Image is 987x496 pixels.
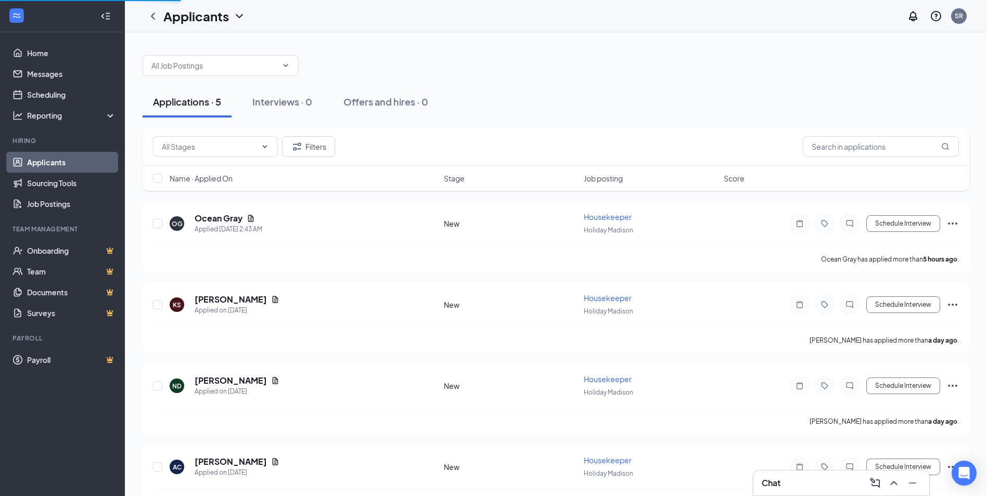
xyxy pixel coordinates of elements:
[584,212,632,221] span: Housekeeper
[584,226,633,234] span: Holiday Madison
[843,463,856,471] svg: ChatInactive
[444,218,578,229] div: New
[866,215,940,232] button: Schedule Interview
[843,301,856,309] svg: ChatInactive
[444,462,578,472] div: New
[27,240,116,261] a: OnboardingCrown
[162,141,257,152] input: All Stages
[27,193,116,214] a: Job Postings
[584,388,633,396] span: Holiday Madison
[291,140,303,153] svg: Filter
[793,301,806,309] svg: Note
[27,84,116,105] a: Scheduling
[867,475,883,491] button: ComposeMessage
[27,303,116,323] a: SurveysCrown
[886,475,902,491] button: ChevronUp
[866,377,940,394] button: Schedule Interview
[843,382,856,390] svg: ChatInactive
[930,10,942,22] svg: QuestionInfo
[27,349,116,370] a: PayrollCrown
[172,219,183,228] div: OG
[869,477,881,489] svg: ComposeMessage
[27,261,116,282] a: TeamCrown
[444,173,465,184] span: Stage
[12,110,23,121] svg: Analysis
[233,10,246,22] svg: ChevronDown
[147,10,159,22] svg: ChevronLeft
[941,142,950,151] svg: MagnifyingGlass
[247,214,255,223] svg: Document
[271,295,279,304] svg: Document
[173,301,181,309] div: KS
[100,11,111,21] svg: Collapse
[282,136,335,157] button: Filter Filters
[195,305,279,316] div: Applied on [DATE]
[11,10,22,21] svg: WorkstreamLogo
[27,173,116,193] a: Sourcing Tools
[271,376,279,385] svg: Document
[444,381,578,391] div: New
[803,136,959,157] input: Search in applications
[12,136,114,145] div: Hiring
[923,255,957,263] b: 5 hours ago
[27,152,116,173] a: Applicants
[261,142,269,151] svg: ChevronDown
[946,217,959,230] svg: Ellipses
[195,386,279,397] div: Applied on [DATE]
[584,374,632,384] span: Housekeeper
[252,95,312,108] div: Interviews · 0
[946,298,959,311] svg: Ellipses
[584,307,633,315] span: Holiday Madison
[928,336,957,344] b: a day ago
[821,255,959,264] p: Ocean Gray has applied more than .
[818,301,831,309] svg: Tag
[793,463,806,471] svg: Note
[195,294,267,305] h5: [PERSON_NAME]
[810,336,959,345] p: [PERSON_NAME] has applied more than .
[27,110,117,121] div: Reporting
[952,461,977,486] div: Open Intercom Messenger
[195,467,279,478] div: Applied on [DATE]
[12,334,114,343] div: Payroll
[584,173,623,184] span: Job posting
[810,417,959,426] p: [PERSON_NAME] has applied more than .
[195,224,262,234] div: Applied [DATE] 2:43 AM
[173,463,182,472] div: AC
[793,219,806,228] svg: Note
[153,95,221,108] div: Applications · 5
[793,382,806,390] svg: Note
[27,43,116,63] a: Home
[170,173,233,184] span: Name · Applied On
[27,63,116,84] a: Messages
[27,282,116,303] a: DocumentsCrown
[907,10,919,22] svg: Notifications
[818,463,831,471] svg: Tag
[928,417,957,425] b: a day ago
[195,456,267,467] h5: [PERSON_NAME]
[12,225,114,233] div: Team Management
[172,382,182,390] div: ND
[904,475,921,491] button: Minimize
[866,459,940,475] button: Schedule Interview
[195,213,242,224] h5: Ocean Gray
[946,380,959,392] svg: Ellipses
[584,469,633,477] span: Holiday Madison
[888,477,900,489] svg: ChevronUp
[584,455,632,465] span: Housekeeper
[163,7,229,25] h1: Applicants
[946,461,959,473] svg: Ellipses
[584,293,632,303] span: Housekeeper
[195,375,267,386] h5: [PERSON_NAME]
[281,61,290,70] svg: ChevronDown
[343,95,428,108] div: Offers and hires · 0
[444,299,578,310] div: New
[866,296,940,313] button: Schedule Interview
[843,219,856,228] svg: ChatInactive
[906,477,919,489] svg: Minimize
[724,173,745,184] span: Score
[762,477,780,489] h3: Chat
[955,11,963,20] div: SR
[151,60,277,71] input: All Job Postings
[271,458,279,466] svg: Document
